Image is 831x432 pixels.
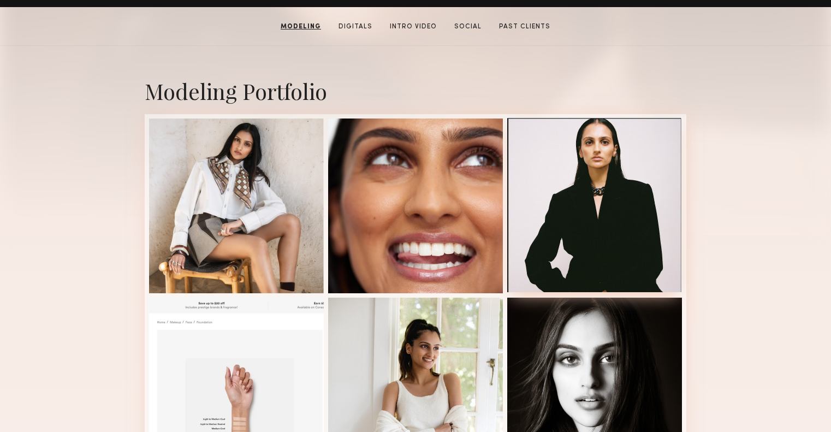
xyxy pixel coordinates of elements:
[495,22,555,32] a: Past Clients
[145,76,686,105] div: Modeling Portfolio
[334,22,377,32] a: Digitals
[450,22,486,32] a: Social
[385,22,441,32] a: Intro Video
[276,22,325,32] a: Modeling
